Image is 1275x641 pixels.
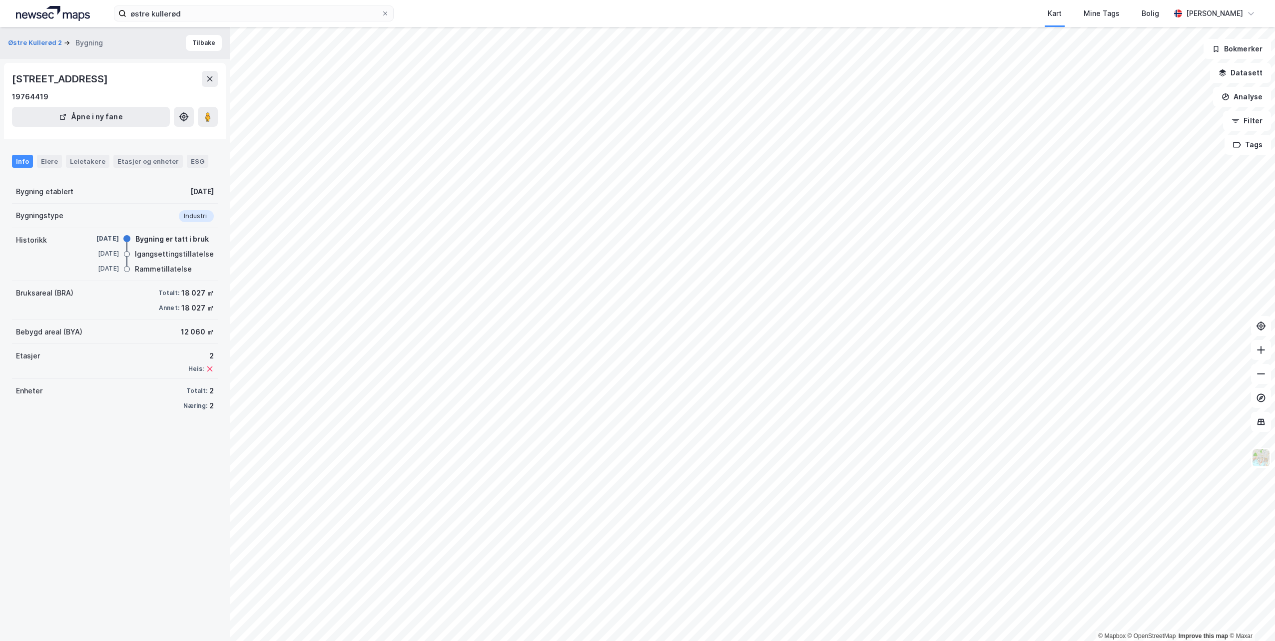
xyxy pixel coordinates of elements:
[66,155,109,168] div: Leietakere
[1128,633,1176,640] a: OpenStreetMap
[16,350,40,362] div: Etasjer
[135,233,209,245] div: Bygning er tatt i bruk
[181,287,214,299] div: 18 027 ㎡
[1186,7,1243,19] div: [PERSON_NAME]
[79,264,119,273] div: [DATE]
[190,186,214,198] div: [DATE]
[16,326,82,338] div: Bebygd areal (BYA)
[1223,111,1271,131] button: Filter
[1225,593,1275,641] div: Kontrollprogram for chat
[16,234,47,246] div: Historikk
[188,365,204,373] div: Heis:
[12,71,110,87] div: [STREET_ADDRESS]
[186,35,222,51] button: Tilbake
[1225,593,1275,641] iframe: Chat Widget
[1210,63,1271,83] button: Datasett
[158,289,179,297] div: Totalt:
[181,302,214,314] div: 18 027 ㎡
[16,186,73,198] div: Bygning etablert
[12,107,170,127] button: Åpne i ny fane
[79,249,119,258] div: [DATE]
[75,37,103,49] div: Bygning
[183,402,207,410] div: Næring:
[16,210,63,222] div: Bygningstype
[135,248,214,260] div: Igangsettingstillatelse
[1142,7,1159,19] div: Bolig
[188,350,214,362] div: 2
[37,155,62,168] div: Eiere
[117,157,179,166] div: Etasjer og enheter
[181,326,214,338] div: 12 060 ㎡
[209,400,214,412] div: 2
[16,287,73,299] div: Bruksareal (BRA)
[1179,633,1228,640] a: Improve this map
[16,6,90,21] img: logo.a4113a55bc3d86da70a041830d287a7e.svg
[1048,7,1062,19] div: Kart
[126,6,381,21] input: Søk på adresse, matrikkel, gårdeiere, leietakere eller personer
[12,155,33,168] div: Info
[1204,39,1271,59] button: Bokmerker
[1084,7,1120,19] div: Mine Tags
[1252,448,1271,467] img: Z
[16,385,42,397] div: Enheter
[1213,87,1271,107] button: Analyse
[79,234,119,243] div: [DATE]
[159,304,179,312] div: Annet:
[1225,135,1271,155] button: Tags
[209,385,214,397] div: 2
[12,91,48,103] div: 19764419
[8,38,64,48] button: Østre Kullerød 2
[187,155,208,168] div: ESG
[1098,633,1126,640] a: Mapbox
[186,387,207,395] div: Totalt:
[135,263,192,275] div: Rammetillatelse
